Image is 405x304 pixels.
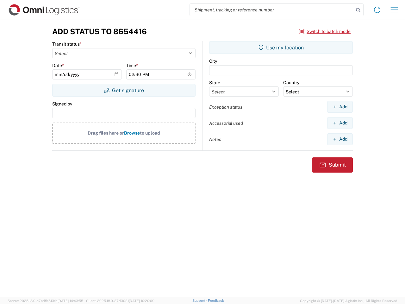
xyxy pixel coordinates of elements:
[52,84,196,97] button: Get signature
[327,101,353,113] button: Add
[312,157,353,173] button: Submit
[208,299,224,302] a: Feedback
[52,63,64,68] label: Date
[209,41,353,54] button: Use my location
[300,298,397,304] span: Copyright © [DATE]-[DATE] Agistix Inc., All Rights Reserved
[209,104,242,110] label: Exception status
[209,58,217,64] label: City
[8,299,83,303] span: Server: 2025.18.0-c7ad5f513fb
[126,63,138,68] label: Time
[52,27,147,36] h3: Add Status to 8654416
[327,133,353,145] button: Add
[283,80,299,85] label: Country
[129,299,154,303] span: [DATE] 10:20:09
[192,299,208,302] a: Support
[299,26,351,37] button: Switch to batch mode
[140,130,160,136] span: to upload
[209,136,221,142] label: Notes
[327,117,353,129] button: Add
[88,130,124,136] span: Drag files here or
[209,120,243,126] label: Accessorial used
[124,130,140,136] span: Browse
[52,101,72,107] label: Signed by
[86,299,154,303] span: Client: 2025.18.0-27d3021
[209,80,220,85] label: State
[190,4,354,16] input: Shipment, tracking or reference number
[58,299,83,303] span: [DATE] 14:43:55
[52,41,82,47] label: Transit status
